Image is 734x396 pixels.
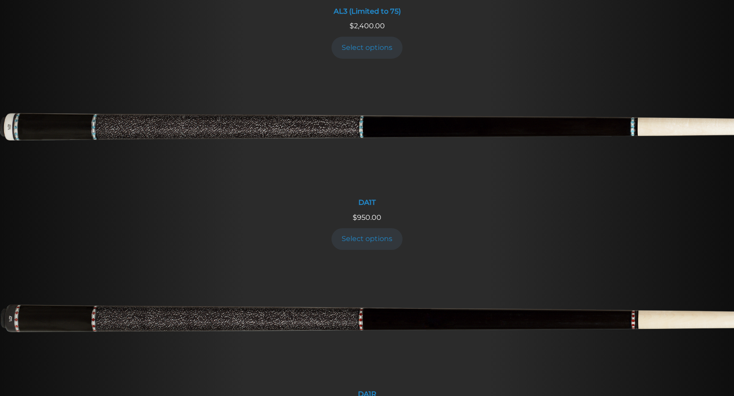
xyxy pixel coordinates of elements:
span: $ [350,22,354,30]
a: Add to cart: “AL3 (Limited to 75)” [331,37,403,58]
span: $ [353,213,357,222]
a: Add to cart: “DA1T” [331,228,403,250]
span: 950.00 [353,213,381,222]
span: 2,400.00 [350,22,385,30]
